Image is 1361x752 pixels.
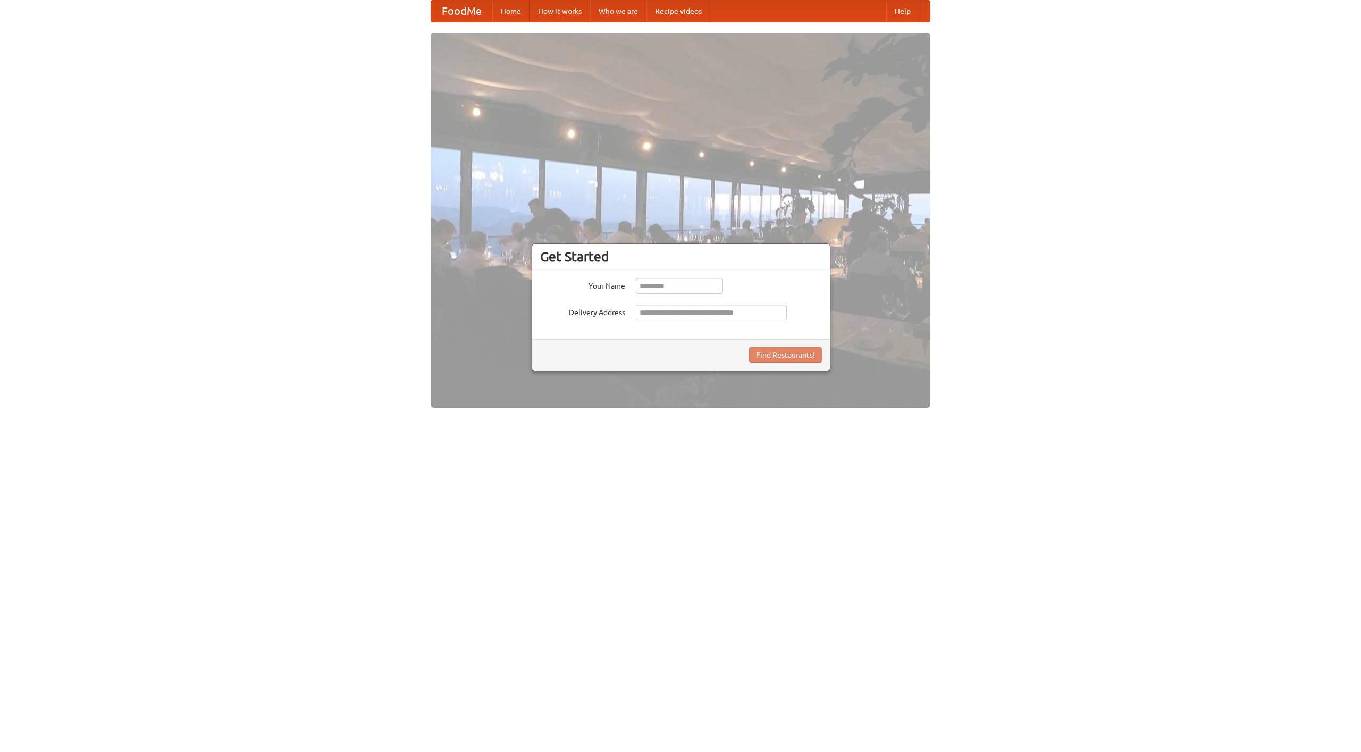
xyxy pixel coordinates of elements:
h3: Get Started [540,249,822,265]
label: Your Name [540,278,625,291]
button: Find Restaurants! [749,347,822,363]
a: FoodMe [431,1,492,22]
a: Help [886,1,919,22]
a: Who we are [590,1,646,22]
a: How it works [530,1,590,22]
label: Delivery Address [540,305,625,318]
a: Recipe videos [646,1,710,22]
a: Home [492,1,530,22]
